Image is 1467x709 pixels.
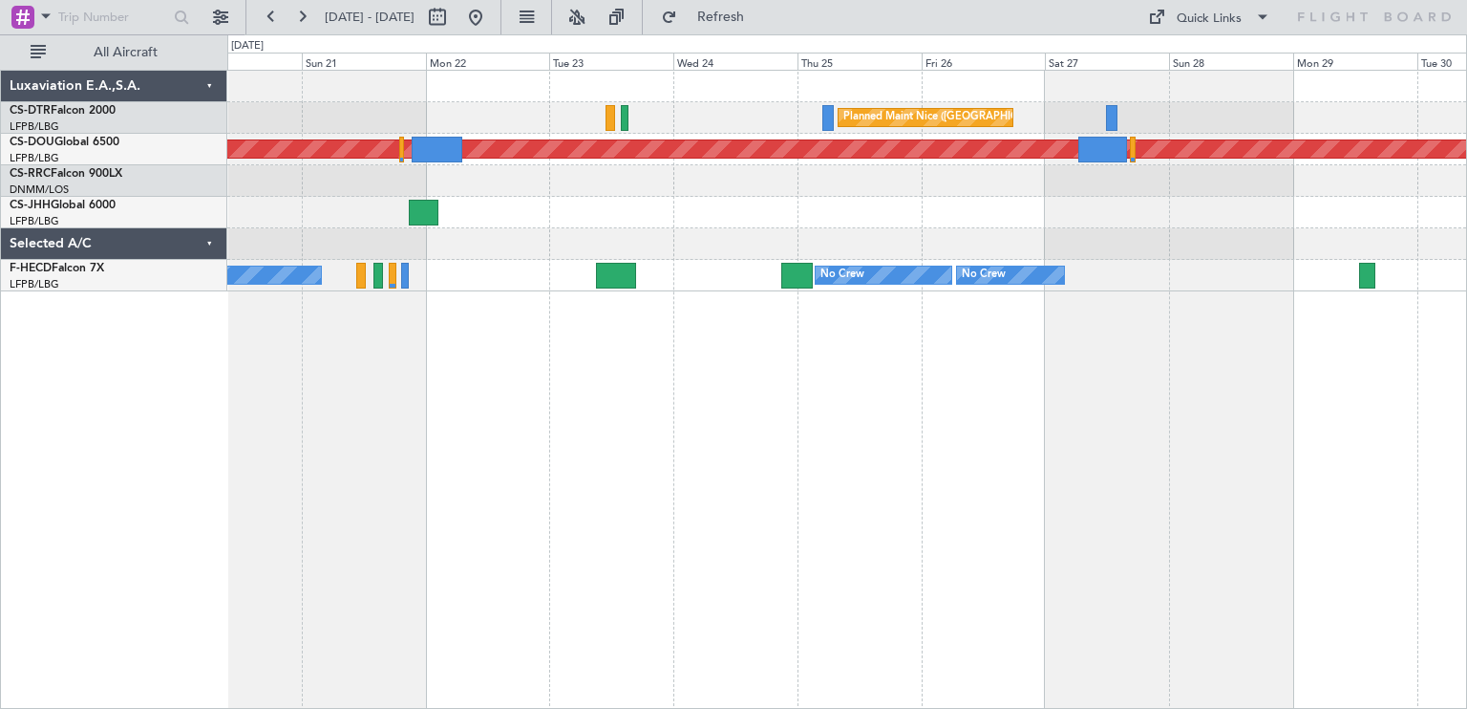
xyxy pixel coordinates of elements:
[549,53,673,70] div: Tue 23
[10,105,51,117] span: CS-DTR
[673,53,797,70] div: Wed 24
[797,53,922,70] div: Thu 25
[325,9,415,26] span: [DATE] - [DATE]
[10,105,116,117] a: CS-DTRFalcon 2000
[10,263,52,274] span: F-HECD
[820,261,864,290] div: No Crew
[1177,10,1242,29] div: Quick Links
[10,200,51,211] span: CS-JHH
[10,214,59,228] a: LFPB/LBG
[50,46,202,59] span: All Aircraft
[1045,53,1169,70] div: Sat 27
[10,168,122,180] a: CS-RRCFalcon 900LX
[426,53,550,70] div: Mon 22
[21,37,207,68] button: All Aircraft
[10,119,59,134] a: LFPB/LBG
[10,137,119,148] a: CS-DOUGlobal 6500
[10,263,104,274] a: F-HECDFalcon 7X
[843,103,1056,132] div: Planned Maint Nice ([GEOGRAPHIC_DATA])
[1293,53,1417,70] div: Mon 29
[178,53,302,70] div: Sat 20
[652,2,767,32] button: Refresh
[962,261,1006,290] div: No Crew
[10,137,54,148] span: CS-DOU
[302,53,426,70] div: Sun 21
[681,11,761,24] span: Refresh
[922,53,1046,70] div: Fri 26
[58,3,168,32] input: Trip Number
[10,183,69,197] a: DNMM/LOS
[1138,2,1280,32] button: Quick Links
[10,151,59,165] a: LFPB/LBG
[10,168,51,180] span: CS-RRC
[10,200,116,211] a: CS-JHHGlobal 6000
[231,38,264,54] div: [DATE]
[10,277,59,291] a: LFPB/LBG
[1169,53,1293,70] div: Sun 28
